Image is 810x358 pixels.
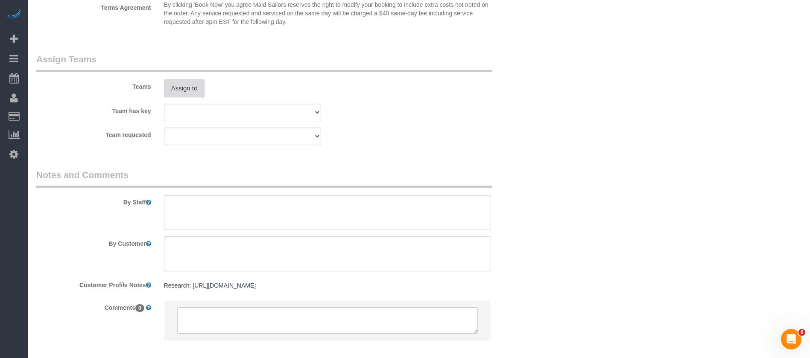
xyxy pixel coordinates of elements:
[36,169,492,188] legend: Notes and Comments
[164,281,491,290] pre: Research: [URL][DOMAIN_NAME]
[30,128,158,139] label: Team requested
[30,79,158,91] label: Teams
[30,104,158,115] label: Team has key
[30,195,158,207] label: By Staff
[5,9,22,20] img: Automaid Logo
[30,236,158,248] label: By Customer
[135,304,144,312] span: 0
[30,278,158,289] label: Customer Profile Notes
[798,329,805,336] span: 6
[36,53,492,72] legend: Assign Teams
[30,0,158,12] label: Terms Agreement
[164,0,491,26] p: By clicking 'Book Now' you agree Maid Sailors reserves the right to modify your booking to includ...
[30,300,158,312] label: Comments
[781,329,801,349] iframe: Intercom live chat
[164,79,205,97] button: Assign to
